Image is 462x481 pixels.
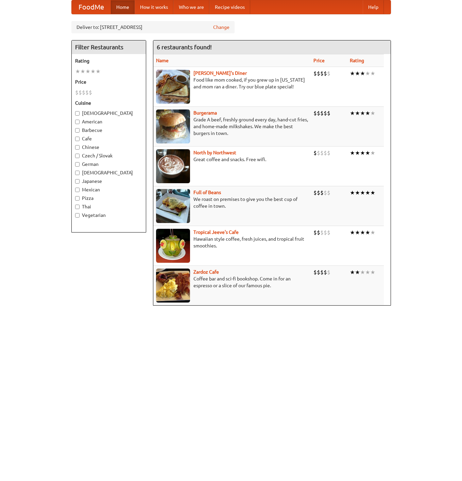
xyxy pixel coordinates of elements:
[360,70,365,77] li: ★
[327,109,330,117] li: $
[96,68,101,75] li: ★
[193,110,217,116] a: Burgerama
[355,269,360,276] li: ★
[75,128,80,133] input: Barbecue
[156,109,190,143] img: burgerama.jpg
[320,189,324,196] li: $
[365,229,370,236] li: ★
[75,178,142,185] label: Japanese
[320,229,324,236] li: $
[193,269,219,275] b: Zardoz Cafe
[75,205,80,209] input: Thai
[75,127,142,134] label: Barbecue
[317,149,320,157] li: $
[75,154,80,158] input: Czech / Slovak
[90,68,96,75] li: ★
[365,109,370,117] li: ★
[365,189,370,196] li: ★
[360,189,365,196] li: ★
[313,189,317,196] li: $
[193,70,247,76] a: [PERSON_NAME]'s Diner
[75,169,142,176] label: [DEMOGRAPHIC_DATA]
[320,149,324,157] li: $
[75,203,142,210] label: Thai
[75,137,80,141] input: Cafe
[355,149,360,157] li: ★
[350,70,355,77] li: ★
[156,156,308,163] p: Great coffee and snacks. Free wifi.
[82,89,85,96] li: $
[370,189,375,196] li: ★
[75,171,80,175] input: [DEMOGRAPHIC_DATA]
[75,100,142,106] h5: Cuisine
[350,269,355,276] li: ★
[156,58,169,63] a: Name
[156,76,308,90] p: Food like mom cooked, if you grew up in [US_STATE] and mom ran a diner. Try our blue plate special!
[75,145,80,150] input: Chinese
[360,149,365,157] li: ★
[313,269,317,276] li: $
[156,116,308,137] p: Grade A beef, freshly ground every day, hand-cut fries, and home-made milkshakes. We make the bes...
[75,161,142,168] label: German
[313,58,325,63] a: Price
[156,236,308,249] p: Hawaiian style coffee, fresh juices, and tropical fruit smoothies.
[75,110,142,117] label: [DEMOGRAPHIC_DATA]
[156,269,190,303] img: zardoz.jpg
[75,111,80,116] input: [DEMOGRAPHIC_DATA]
[370,70,375,77] li: ★
[320,269,324,276] li: $
[350,189,355,196] li: ★
[365,149,370,157] li: ★
[173,0,209,14] a: Who we are
[75,57,142,64] h5: Rating
[193,190,221,195] a: Full of Beans
[324,189,327,196] li: $
[75,213,80,218] input: Vegetarian
[324,229,327,236] li: $
[79,89,82,96] li: $
[370,149,375,157] li: ★
[156,70,190,104] img: sallys.jpg
[327,269,330,276] li: $
[327,70,330,77] li: $
[72,0,111,14] a: FoodMe
[313,229,317,236] li: $
[327,189,330,196] li: $
[313,109,317,117] li: $
[75,79,142,85] h5: Price
[320,109,324,117] li: $
[75,135,142,142] label: Cafe
[89,89,92,96] li: $
[75,89,79,96] li: $
[85,89,89,96] li: $
[135,0,173,14] a: How it works
[193,229,239,235] a: Tropical Jeeve's Cafe
[355,109,360,117] li: ★
[156,196,308,209] p: We roast on premises to give you the best cup of coffee in town.
[72,40,146,54] h4: Filter Restaurants
[156,189,190,223] img: beans.jpg
[324,269,327,276] li: $
[193,150,236,155] a: North by Northwest
[317,189,320,196] li: $
[363,0,384,14] a: Help
[370,269,375,276] li: ★
[156,149,190,183] img: north.jpg
[350,229,355,236] li: ★
[360,269,365,276] li: ★
[75,195,142,202] label: Pizza
[320,70,324,77] li: $
[327,229,330,236] li: $
[350,109,355,117] li: ★
[75,120,80,124] input: American
[75,118,142,125] label: American
[355,229,360,236] li: ★
[156,275,308,289] p: Coffee bar and sci-fi bookshop. Come in for an espresso or a slice of our famous pie.
[317,70,320,77] li: $
[75,179,80,184] input: Japanese
[324,70,327,77] li: $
